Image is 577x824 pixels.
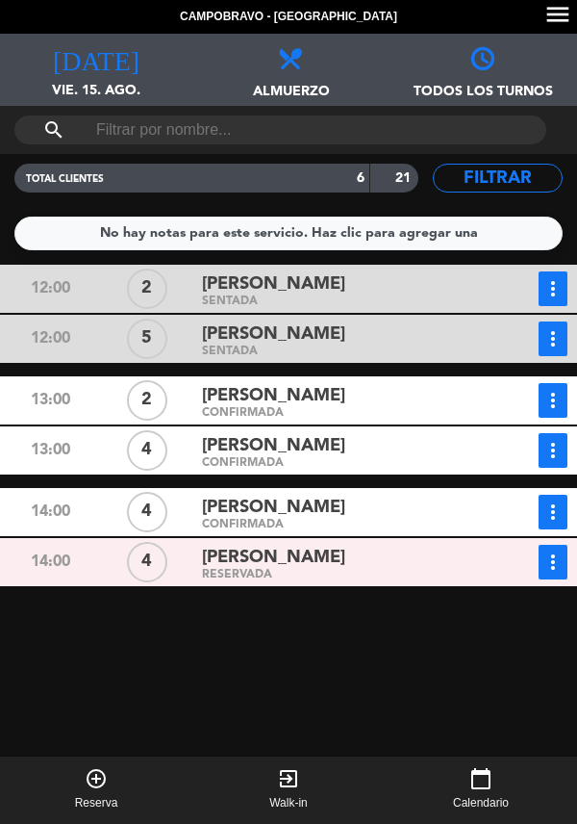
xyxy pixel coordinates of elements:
[395,171,414,185] strong: 21
[127,430,167,471] div: 4
[202,348,479,356] div: SENTADA
[2,322,99,356] div: 12:00
[202,382,345,410] span: [PERSON_NAME]
[539,433,567,468] button: more_vert
[539,271,567,306] button: more_vert
[26,174,104,184] span: TOTAL CLIENTES
[94,116,466,144] input: Filtrar por nombre...
[53,43,139,70] i: [DATE]
[541,327,564,350] i: more_vert
[469,767,492,790] i: calendar_today
[100,222,478,245] div: No hay notas para este servicio. Haz clic para agregar una
[202,544,345,572] span: [PERSON_NAME]
[202,459,479,468] div: CONFIRMADA
[539,545,567,579] button: more_vert
[539,383,567,418] button: more_vert
[127,269,167,309] div: 2
[2,271,99,306] div: 12:00
[85,767,108,790] i: add_circle_outline
[180,8,397,27] span: Campobravo - [GEOGRAPHIC_DATA]
[42,118,65,142] i: search
[453,794,509,813] span: Calendario
[2,433,99,468] div: 13:00
[277,767,300,790] i: exit_to_app
[192,757,385,824] button: exit_to_appWalk-in
[433,164,563,193] button: Filtrar
[385,757,577,824] button: calendar_todayCalendario
[541,501,564,524] i: more_vert
[539,495,567,529] button: more_vert
[127,380,167,421] div: 2
[541,551,564,574] i: more_vert
[202,321,345,348] span: [PERSON_NAME]
[75,794,118,813] span: Reserva
[539,322,567,356] button: more_vert
[202,521,479,529] div: CONFIRMADA
[127,492,167,532] div: 4
[2,495,99,529] div: 14:00
[202,432,345,460] span: [PERSON_NAME]
[127,319,167,359] div: 5
[357,171,364,185] strong: 6
[2,545,99,579] div: 14:00
[541,277,564,300] i: more_vert
[202,297,479,306] div: SENTADA
[541,389,564,412] i: more_vert
[2,383,99,418] div: 13:00
[269,794,308,813] span: Walk-in
[202,409,479,418] div: CONFIRMADA
[541,439,564,462] i: more_vert
[202,494,345,522] span: [PERSON_NAME]
[202,571,479,579] div: RESERVADA
[202,270,345,298] span: [PERSON_NAME]
[127,542,167,582] div: 4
